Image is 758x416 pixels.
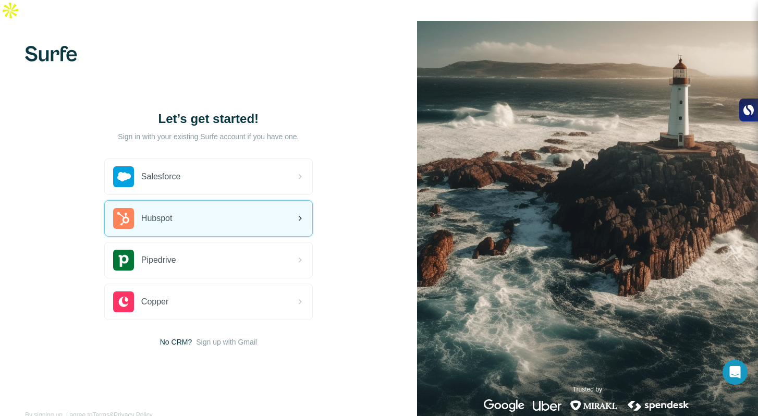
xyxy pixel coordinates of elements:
img: pipedrive's logo [113,250,134,271]
p: Trusted by [573,385,602,394]
p: Sign in with your existing Surfe account if you have one. [118,131,299,142]
img: spendesk's logo [626,399,691,412]
img: uber's logo [533,399,561,412]
button: Sign up with Gmail [196,337,257,347]
div: Open Intercom Messenger [723,360,748,385]
img: salesforce's logo [113,166,134,187]
h1: Let’s get started! [104,111,313,127]
span: Pipedrive [141,254,176,266]
img: copper's logo [113,291,134,312]
img: hubspot's logo [113,208,134,229]
img: mirakl's logo [570,399,618,412]
span: Salesforce [141,170,181,183]
img: Surfe's logo [25,46,77,62]
span: Hubspot [141,212,173,225]
img: google's logo [484,399,524,412]
span: Copper [141,296,168,308]
span: No CRM? [160,337,192,347]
